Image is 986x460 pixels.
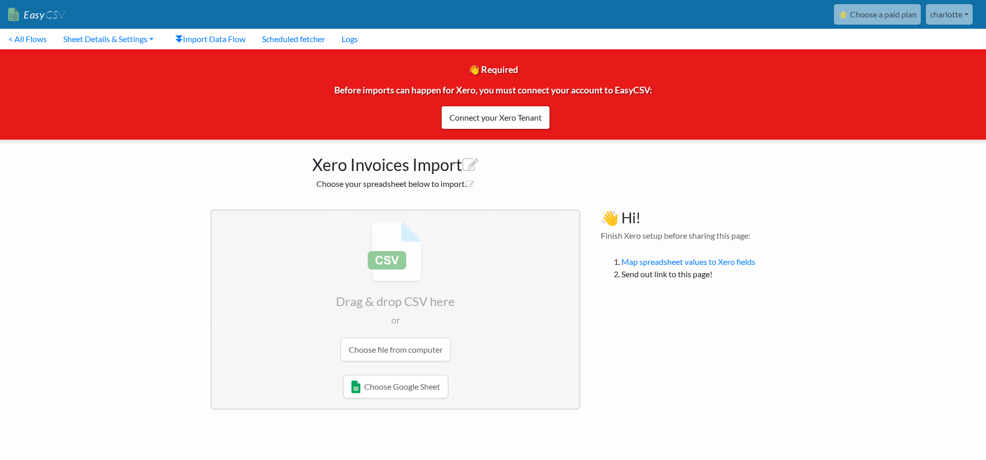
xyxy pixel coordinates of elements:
[254,29,333,49] a: Scheduled fetcher
[343,375,448,398] a: Choose Google Sheet
[211,179,580,188] h2: Choose your spreadsheet below to import.
[601,209,775,227] h3: 👋 Hi!
[834,4,921,25] a: ⭐ Choose a paid plan
[334,64,652,120] span: 👋 Required Before imports can happen for Xero, you must connect your account to EasyCSV:
[926,4,973,25] a: charlotte
[211,150,580,175] h1: Xero Invoices Import
[55,29,162,49] a: Sheet Details & Settings
[441,106,550,129] a: Connect your Xero Tenant
[167,29,254,49] a: Import Data Flow
[621,257,755,266] a: Map spreadsheet values to Xero fields
[333,29,366,49] a: Logs
[8,4,65,25] a: EasyCSV
[621,268,775,280] li: Send out link to this page!
[601,231,775,240] h4: Finish Xero setup before sharing this page:
[45,8,65,21] span: CSV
